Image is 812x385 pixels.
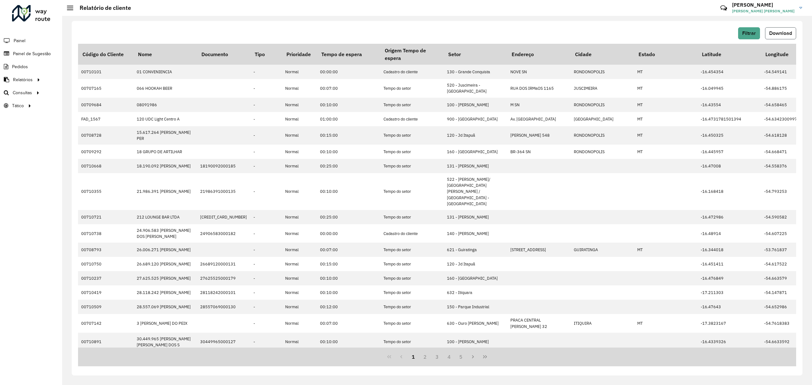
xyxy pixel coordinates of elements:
td: -16.168418 [697,173,761,210]
td: FAD_1567 [78,112,134,126]
td: Tempo do setor [380,159,444,173]
span: [PERSON_NAME] [PERSON_NAME] [732,8,795,14]
td: Cadastro do cliente [380,65,444,79]
td: -16.47643 [697,300,761,314]
td: Normal [282,159,317,173]
td: 00:15:00 [317,257,380,271]
td: Normal [282,285,317,300]
td: Tempo do setor [380,98,444,112]
td: 01 CONVENIENCIA [134,65,197,79]
td: 00707142 [78,314,134,332]
th: Tipo [250,44,282,65]
td: 28.118.242 [PERSON_NAME] [134,285,197,300]
button: Filtrar [738,27,760,39]
span: Tático [12,102,24,109]
td: 632 - Itiquara [444,285,507,300]
span: Pedidos [12,63,28,70]
h3: [PERSON_NAME] [732,2,795,8]
td: 522 - [PERSON_NAME]/ [GEOGRAPHIC_DATA][PERSON_NAME] / [GEOGRAPHIC_DATA] - [GEOGRAPHIC_DATA] [444,173,507,210]
td: RONDONOPOLIS [571,65,634,79]
span: Filtrar [742,30,756,36]
td: 00710509 [78,300,134,314]
th: Código do Cliente [78,44,134,65]
td: 28118242000101 [197,285,250,300]
th: Nome [134,44,197,65]
td: MT [634,79,697,97]
td: 30449965000127 [197,333,250,351]
td: - [250,126,282,145]
td: 21.986.391 [PERSON_NAME] [134,173,197,210]
td: ITIQUIRA [571,314,634,332]
td: -16.43554 [697,98,761,112]
td: Normal [282,79,317,97]
td: MT [634,65,697,79]
a: Contato Rápido [717,1,730,15]
td: 00707165 [78,79,134,97]
td: Normal [282,112,317,126]
td: 00710738 [78,224,134,243]
th: Tempo de espera [317,44,380,65]
td: 00:25:00 [317,210,380,224]
td: MT [634,126,697,145]
td: Tempo do setor [380,173,444,210]
td: -17.3823167 [697,314,761,332]
td: 00:12:00 [317,300,380,314]
td: - [250,224,282,243]
td: - [250,285,282,300]
th: Setor [444,44,507,65]
td: -17.211303 [697,285,761,300]
td: Normal [282,126,317,145]
td: [GEOGRAPHIC_DATA] [571,112,634,126]
td: Normal [282,271,317,285]
td: 18190092000185 [197,159,250,173]
td: 00:07:00 [317,314,380,332]
td: - [250,257,282,271]
td: Normal [282,224,317,243]
td: - [250,65,282,79]
td: 01:00:00 [317,112,380,126]
td: Normal [282,98,317,112]
td: M SN [507,98,571,112]
td: 160 - [GEOGRAPHIC_DATA] [444,145,507,159]
td: Tempo do setor [380,300,444,314]
td: 15.617.264 [PERSON_NAME] PER [134,126,197,145]
h2: Relatório de cliente [73,4,131,11]
td: 120 - Jd Itapuã [444,126,507,145]
td: 00:00:00 [317,65,380,79]
button: 2 [419,351,431,363]
td: - [250,271,282,285]
td: Tempo do setor [380,126,444,145]
td: 24906583000182 [197,224,250,243]
td: Normal [282,173,317,210]
th: Cidade [571,44,634,65]
td: Tempo do setor [380,145,444,159]
td: MT [634,145,697,159]
td: JUSCIMEIRA [571,79,634,97]
td: - [250,145,282,159]
td: -16.4731781501394 [697,112,761,126]
td: PRACA CENTRAL [PERSON_NAME] 32 [507,314,571,332]
td: Normal [282,65,317,79]
td: Normal [282,333,317,351]
td: 160 - [GEOGRAPHIC_DATA] [444,271,507,285]
td: [STREET_ADDRESS] [507,243,571,257]
td: 00709292 [78,145,134,159]
td: 00:10:00 [317,145,380,159]
td: 00710721 [78,210,134,224]
td: - [250,333,282,351]
td: 28557069000130 [197,300,250,314]
td: 00:10:00 [317,173,380,210]
td: 21986391000135 [197,173,250,210]
button: Next Page [467,351,479,363]
td: 00:10:00 [317,98,380,112]
td: 900 - [GEOGRAPHIC_DATA] [444,112,507,126]
td: 00:07:00 [317,79,380,97]
th: Estado [634,44,697,65]
td: 27625525000179 [197,271,250,285]
td: Normal [282,210,317,224]
td: 18 GRUPO DE ARTILHAR [134,145,197,159]
td: -16.049945 [697,79,761,97]
td: Av. [GEOGRAPHIC_DATA] [507,112,571,126]
td: - [250,243,282,257]
td: 00709684 [78,98,134,112]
